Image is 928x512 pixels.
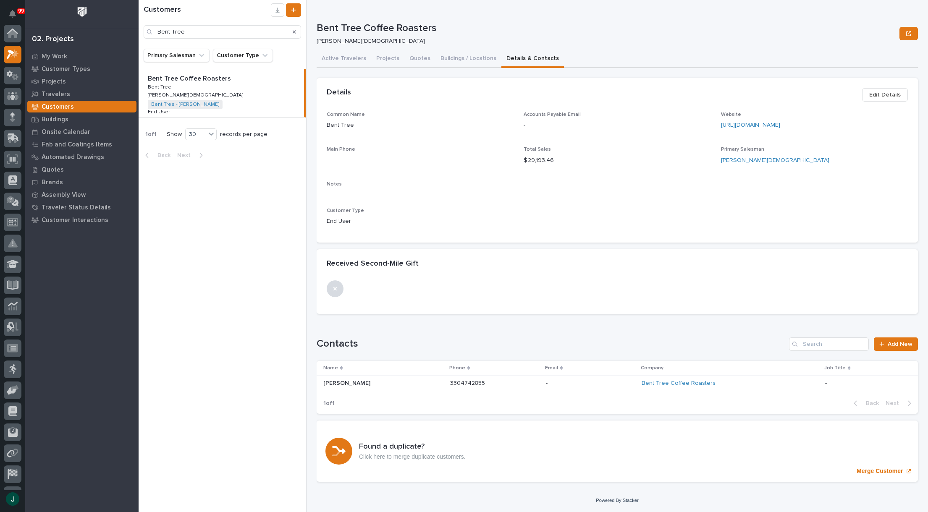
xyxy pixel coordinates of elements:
p: Bent Tree [327,121,514,130]
span: Back [152,152,170,159]
a: Powered By Stacker [596,498,638,503]
p: records per page [220,131,267,138]
a: Bent Tree Coffee Roasters [642,380,716,387]
p: Name [323,363,338,373]
span: Next [886,400,904,407]
h2: Received Second-Mile Gift [327,259,419,269]
div: 02. Projects [32,35,74,44]
span: Next [177,152,196,159]
a: [URL][DOMAIN_NAME] [721,122,780,128]
p: 1 of 1 [317,393,341,414]
a: [PERSON_NAME][DEMOGRAPHIC_DATA] [721,156,829,165]
button: Primary Salesman [144,49,210,62]
a: Quotes [25,163,139,176]
p: Merge Customer [857,468,903,475]
p: - [546,378,549,387]
p: Email [545,363,558,373]
p: Company [641,363,663,373]
button: users-avatar [4,490,21,508]
p: Bent Tree [148,83,173,90]
span: Notes [327,182,342,187]
p: Job Title [824,363,846,373]
p: $ 29,193.46 [524,156,710,165]
p: Customer Types [42,65,90,73]
h1: Customers [144,5,271,15]
p: Fab and Coatings Items [42,141,112,149]
p: [PERSON_NAME] [323,378,372,387]
button: Details & Contacts [501,50,564,68]
p: [PERSON_NAME][DEMOGRAPHIC_DATA] [317,38,893,45]
p: Projects [42,78,66,86]
img: Workspace Logo [74,4,90,20]
span: Main Phone [327,147,355,152]
button: Next [174,152,210,159]
p: Buildings [42,116,68,123]
a: Automated Drawings [25,151,139,163]
p: Travelers [42,91,70,98]
h3: Found a duplicate? [359,442,466,452]
input: Search [789,337,869,351]
div: Notifications99 [10,10,21,24]
button: Edit Details [862,88,908,102]
h1: Contacts [317,338,786,350]
p: Assembly View [42,191,86,199]
a: Fab and Coatings Items [25,138,139,151]
button: Notifications [4,5,21,23]
p: Bent Tree Coffee Roasters [317,22,896,34]
a: Merge Customer [317,421,918,482]
button: Back [139,152,174,159]
p: Quotes [42,166,64,174]
p: Customers [42,103,74,111]
p: Brands [42,179,63,186]
a: Bent Tree - [PERSON_NAME] [151,102,219,107]
p: Customer Interactions [42,217,108,224]
a: Customer Types [25,63,139,75]
p: Phone [449,363,465,373]
tr: [PERSON_NAME][PERSON_NAME] 3304742855 -- Bent Tree Coffee Roasters -- [317,375,918,391]
span: Add New [888,341,912,347]
p: 1 of 1 [139,124,163,145]
a: Bent Tree Coffee RoastersBent Tree Coffee Roasters Bent TreeBent Tree [PERSON_NAME][DEMOGRAPHIC_D... [139,69,306,118]
span: Primary Salesman [721,147,764,152]
h2: Details [327,88,351,97]
p: - [825,378,828,387]
span: Total Sales [524,147,551,152]
p: [PERSON_NAME][DEMOGRAPHIC_DATA] [148,91,245,98]
a: Customers [25,100,139,113]
p: End User [327,217,514,226]
p: Onsite Calendar [42,128,90,136]
button: Customer Type [213,49,273,62]
p: End User [148,107,172,115]
a: Add New [874,337,918,351]
a: My Work [25,50,139,63]
button: Quotes [404,50,435,68]
p: Traveler Status Details [42,204,111,212]
a: Brands [25,176,139,188]
span: Accounts Payable Email [524,112,581,117]
div: 30 [186,130,206,139]
input: Search [144,25,301,39]
a: Travelers [25,88,139,100]
a: Assembly View [25,188,139,201]
button: Next [882,400,918,407]
button: Projects [371,50,404,68]
a: Projects [25,75,139,88]
a: Traveler Status Details [25,201,139,214]
p: 99 [18,8,24,14]
button: Back [847,400,882,407]
span: Customer Type [327,208,364,213]
a: Customer Interactions [25,214,139,226]
p: Show [167,131,182,138]
span: Back [861,400,879,407]
span: Edit Details [869,90,901,100]
p: - [524,121,710,130]
button: Active Travelers [317,50,371,68]
a: Onsite Calendar [25,125,139,138]
span: Common Name [327,112,365,117]
span: Website [721,112,741,117]
p: My Work [42,53,67,60]
p: Bent Tree Coffee Roasters [148,73,233,83]
a: 3304742855 [450,380,485,386]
